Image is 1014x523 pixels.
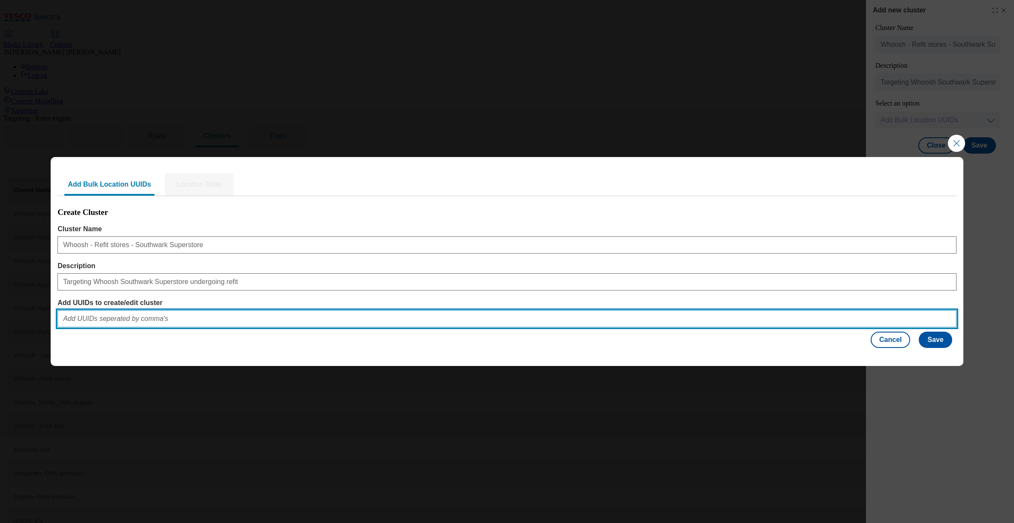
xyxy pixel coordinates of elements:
[58,310,956,327] input: Add UUIDs seperated by comma's
[871,332,910,348] button: Cancel
[68,181,151,188] span: Add Bulk Location UUIDs
[58,225,956,233] label: Cluster Name
[58,273,956,290] input: Description
[58,236,956,254] input: Cluster Name
[51,157,963,366] div: Modal
[58,299,956,307] label: Add UUIDs to create/edit cluster
[58,208,956,217] h3: Create Cluster
[919,332,952,348] button: Save
[58,262,956,270] label: Description
[948,135,965,152] button: Close Modal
